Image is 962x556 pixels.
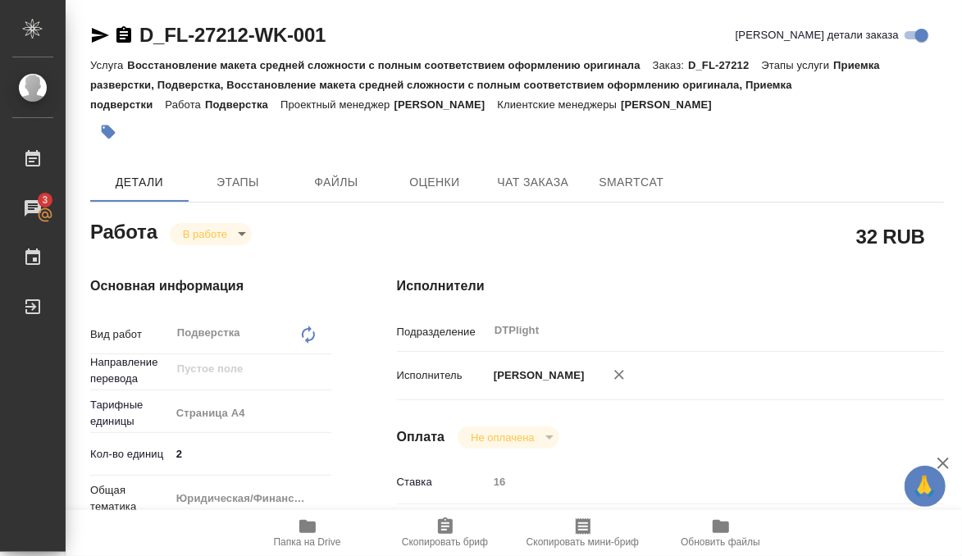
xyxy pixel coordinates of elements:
p: Проектный менеджер [280,98,394,111]
p: Работа [165,98,205,111]
button: Скопировать ссылку [114,25,134,45]
span: Чат заказа [494,172,572,193]
p: Приемка разверстки, Подверстка, Восстановление макета средней сложности с полным соответствием оф... [90,59,880,111]
span: 3 [32,192,57,208]
p: D_FL-27212 [688,59,761,71]
span: Папка на Drive [274,536,341,548]
a: 3 [4,188,62,229]
p: Восстановление макета средней сложности с полным соответствием оформлению оригинала [127,59,652,71]
div: Юридическая/Финансовая [171,485,331,513]
p: Заказ: [653,59,688,71]
p: Общая тематика [90,482,171,515]
h2: Работа [90,216,157,245]
button: Удалить исполнителя [601,357,637,393]
div: Страница А4 [171,399,331,427]
button: Не оплачена [466,431,539,444]
button: В работе [178,227,232,241]
p: Тарифные единицы [90,397,171,430]
span: Обновить файлы [681,536,760,548]
span: SmartCat [592,172,671,193]
h4: Исполнители [397,276,944,296]
input: ✎ Введи что-нибудь [171,442,331,466]
h4: Оплата [397,427,445,447]
p: Этапы услуги [762,59,834,71]
p: Подверстка [205,98,280,111]
span: Скопировать бриф [402,536,488,548]
p: Вид работ [90,326,171,343]
button: Скопировать бриф [376,510,514,556]
span: Детали [100,172,179,193]
span: Скопировать мини-бриф [527,536,639,548]
p: Исполнитель [397,367,488,384]
button: Папка на Drive [239,510,376,556]
p: [PERSON_NAME] [394,98,498,111]
p: Услуга [90,59,127,71]
span: 🙏 [911,469,939,504]
p: Ставка [397,474,488,490]
span: [PERSON_NAME] детали заказа [736,27,899,43]
h4: Основная информация [90,276,331,296]
p: [PERSON_NAME] [488,367,585,384]
p: [PERSON_NAME] [621,98,724,111]
h2: 32 RUB [856,222,925,250]
input: Пустое поле [176,359,293,379]
button: Скопировать ссылку для ЯМессенджера [90,25,110,45]
span: Файлы [297,172,376,193]
a: D_FL-27212-WK-001 [139,24,326,46]
input: Пустое поле [488,470,898,494]
span: Оценки [395,172,474,193]
p: Подразделение [397,324,488,340]
button: Обновить файлы [652,510,790,556]
p: Направление перевода [90,354,171,387]
p: Клиентские менеджеры [497,98,621,111]
button: Скопировать мини-бриф [514,510,652,556]
button: Добавить тэг [90,114,126,150]
button: 🙏 [905,466,946,507]
span: Этапы [198,172,277,193]
p: Кол-во единиц [90,446,171,463]
div: В работе [170,223,252,245]
div: В работе [458,426,559,449]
